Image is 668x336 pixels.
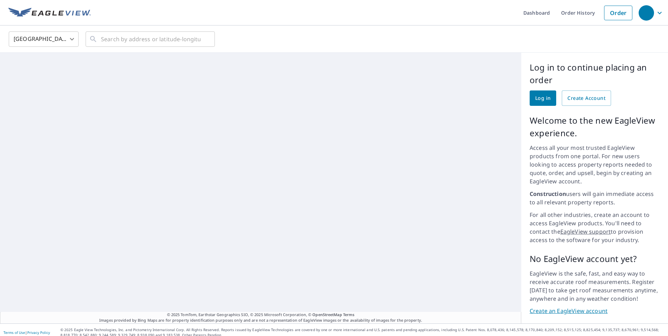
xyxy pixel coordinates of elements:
img: EV Logo [8,8,91,18]
p: Access all your most trusted EagleView products from one portal. For new users looking to access ... [530,144,660,185]
p: No EagleView account yet? [530,253,660,265]
a: Create an EagleView account [530,307,660,315]
a: Log in [530,90,556,106]
div: [GEOGRAPHIC_DATA] [9,29,79,49]
strong: Construction [530,190,566,198]
span: Create Account [567,94,605,103]
p: | [3,330,50,335]
p: users will gain immediate access to all relevant property reports. [530,190,660,206]
a: EagleView support [560,228,611,235]
a: Privacy Policy [27,330,50,335]
a: OpenStreetMap [312,312,342,317]
span: Log in [535,94,551,103]
a: Order [604,6,632,20]
a: Terms of Use [3,330,25,335]
a: Terms [343,312,355,317]
p: For all other industries, create an account to access EagleView products. You'll need to contact ... [530,211,660,244]
span: © 2025 TomTom, Earthstar Geographics SIO, © 2025 Microsoft Corporation, © [167,312,355,318]
p: Log in to continue placing an order [530,61,660,86]
p: Welcome to the new EagleView experience. [530,114,660,139]
input: Search by address or latitude-longitude [101,29,201,49]
a: Create Account [562,90,611,106]
p: EagleView is the safe, fast, and easy way to receive accurate roof measurements. Register [DATE] ... [530,269,660,303]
